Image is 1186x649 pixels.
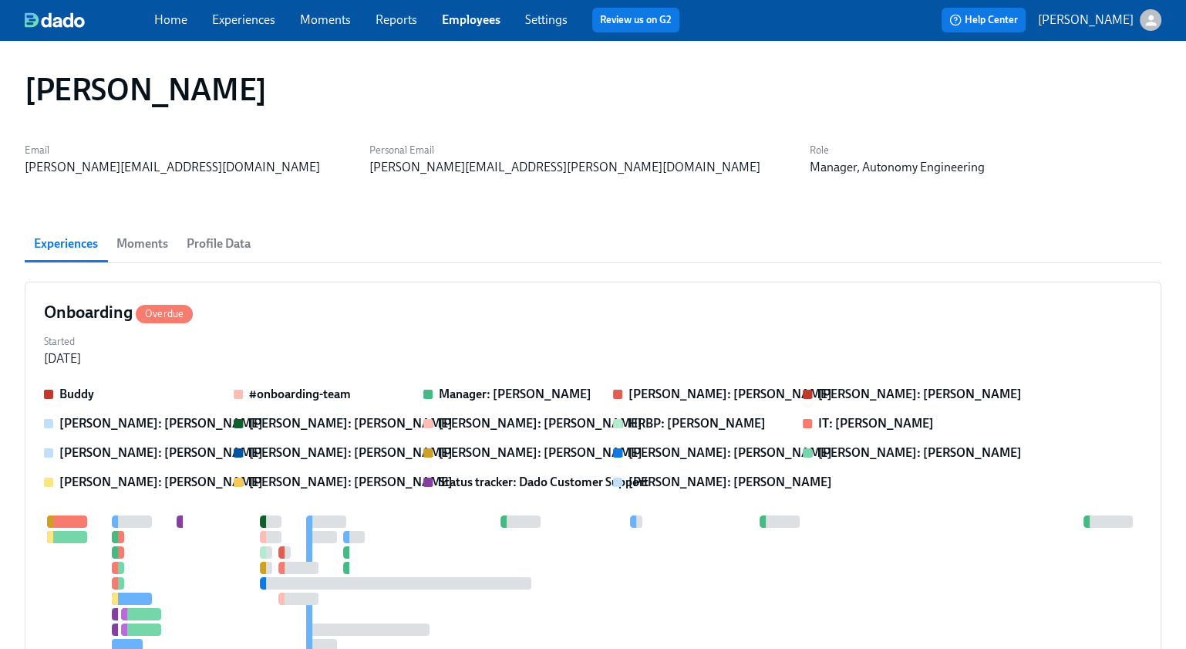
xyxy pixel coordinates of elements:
strong: [PERSON_NAME]: [PERSON_NAME] [249,475,453,489]
strong: [PERSON_NAME]: [PERSON_NAME] [628,387,832,401]
strong: [PERSON_NAME]: [PERSON_NAME] [249,445,453,460]
a: Reports [376,12,417,27]
strong: [PERSON_NAME]: [PERSON_NAME] [439,445,642,460]
button: [PERSON_NAME] [1038,9,1161,31]
button: Help Center [942,8,1026,32]
strong: [PERSON_NAME]: [PERSON_NAME] [818,445,1022,460]
a: dado [25,12,154,28]
a: Experiences [212,12,275,27]
strong: [PERSON_NAME]: [PERSON_NAME] [59,416,263,431]
span: Overdue [136,308,193,319]
strong: [PERSON_NAME]: [PERSON_NAME] [628,475,832,489]
div: [DATE] [44,350,81,367]
button: Review us on G2 [592,8,679,32]
img: dado [25,12,85,28]
strong: IT: [PERSON_NAME] [818,416,934,431]
strong: [PERSON_NAME]: [PERSON_NAME] [439,416,642,431]
span: Experiences [34,233,98,255]
div: [PERSON_NAME][EMAIL_ADDRESS][PERSON_NAME][DOMAIN_NAME] [369,159,760,176]
strong: Status tracker: Dado Customer Support [439,475,649,489]
label: Email [25,142,320,159]
div: [PERSON_NAME][EMAIL_ADDRESS][DOMAIN_NAME] [25,159,320,176]
a: Settings [525,12,568,27]
a: Employees [442,12,500,27]
span: Help Center [949,12,1018,28]
a: Home [154,12,187,27]
strong: Manager: [PERSON_NAME] [439,387,591,401]
p: [PERSON_NAME] [1038,12,1134,29]
strong: [PERSON_NAME]: [PERSON_NAME] [628,445,832,460]
h1: [PERSON_NAME] [25,71,267,108]
label: Role [810,142,985,159]
a: Review us on G2 [600,12,672,28]
span: Moments [116,233,168,255]
strong: [PERSON_NAME]: [PERSON_NAME] [818,387,1022,401]
label: Started [44,333,81,350]
a: Moments [300,12,351,27]
strong: HRBP: [PERSON_NAME] [628,416,766,431]
strong: [PERSON_NAME]: [PERSON_NAME] [59,475,263,489]
strong: [PERSON_NAME]: [PERSON_NAME] [249,416,453,431]
div: Manager, Autonomy Engineering [810,159,985,176]
strong: #onboarding-team [249,387,351,401]
span: Profile Data [187,233,251,255]
strong: [PERSON_NAME]: [PERSON_NAME] [59,445,263,460]
label: Personal Email [369,142,760,159]
h4: Onboarding [44,301,193,324]
strong: Buddy [59,387,94,401]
